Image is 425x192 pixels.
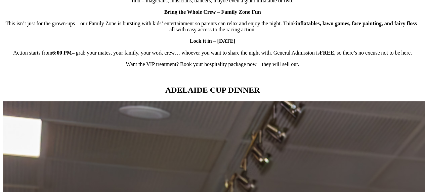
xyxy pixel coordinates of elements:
[3,61,422,67] p: Want the VIP treatment? Book your hospitality package now – they will sell out.
[190,38,236,44] strong: Lock it in – [DATE]
[3,85,422,94] h2: ADELAIDE CUP DINNER
[3,50,422,56] p: Action starts from – grab your mates, your family, your work crew… whoever you want to share the ...
[164,9,261,15] strong: Bring the Whole Crew – Family Zone Fun
[296,21,417,26] strong: inflatables, lawn games, face painting, and fairy floss
[52,50,55,55] strong: 6
[55,50,72,55] strong: :00 PM
[3,21,422,33] p: This isn’t just for the grown-ups – our Family Zone is bursting with kids’ entertainment so paren...
[320,50,334,55] strong: FREE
